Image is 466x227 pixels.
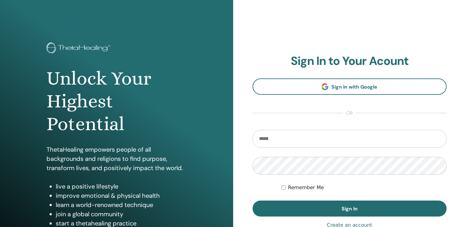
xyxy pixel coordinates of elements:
[253,78,447,95] a: Sign In with Google
[342,205,358,212] span: Sign In
[56,209,186,219] li: join a global community
[288,184,324,191] label: Remember Me
[56,182,186,191] li: live a positive lifestyle
[47,145,186,173] p: ThetaHealing empowers people of all backgrounds and religions to find purpose, transform lives, a...
[253,54,447,68] h2: Sign In to Your Acount
[343,110,356,117] span: or
[56,191,186,200] li: improve emotional & physical health
[331,84,377,90] span: Sign In with Google
[47,67,186,136] h1: Unlock Your Highest Potential
[282,184,447,191] div: Keep me authenticated indefinitely or until I manually logout
[56,200,186,209] li: learn a world-renowned technique
[253,201,447,217] button: Sign In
